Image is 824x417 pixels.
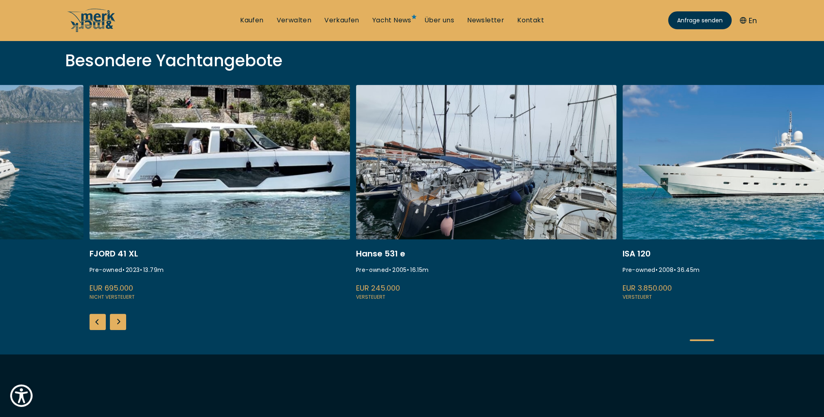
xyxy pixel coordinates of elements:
a: Anfrage senden [668,11,732,29]
a: Yacht News [372,16,411,25]
a: Verkaufen [324,16,359,25]
button: Show Accessibility Preferences [8,382,35,409]
button: En [740,15,757,26]
a: Kontakt [517,16,544,25]
a: Kaufen [240,16,263,25]
a: Newsletter [467,16,504,25]
div: Next slide [110,314,126,330]
a: Über uns [424,16,454,25]
span: Anfrage senden [677,16,723,25]
div: Previous slide [90,314,106,330]
a: Verwalten [277,16,312,25]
